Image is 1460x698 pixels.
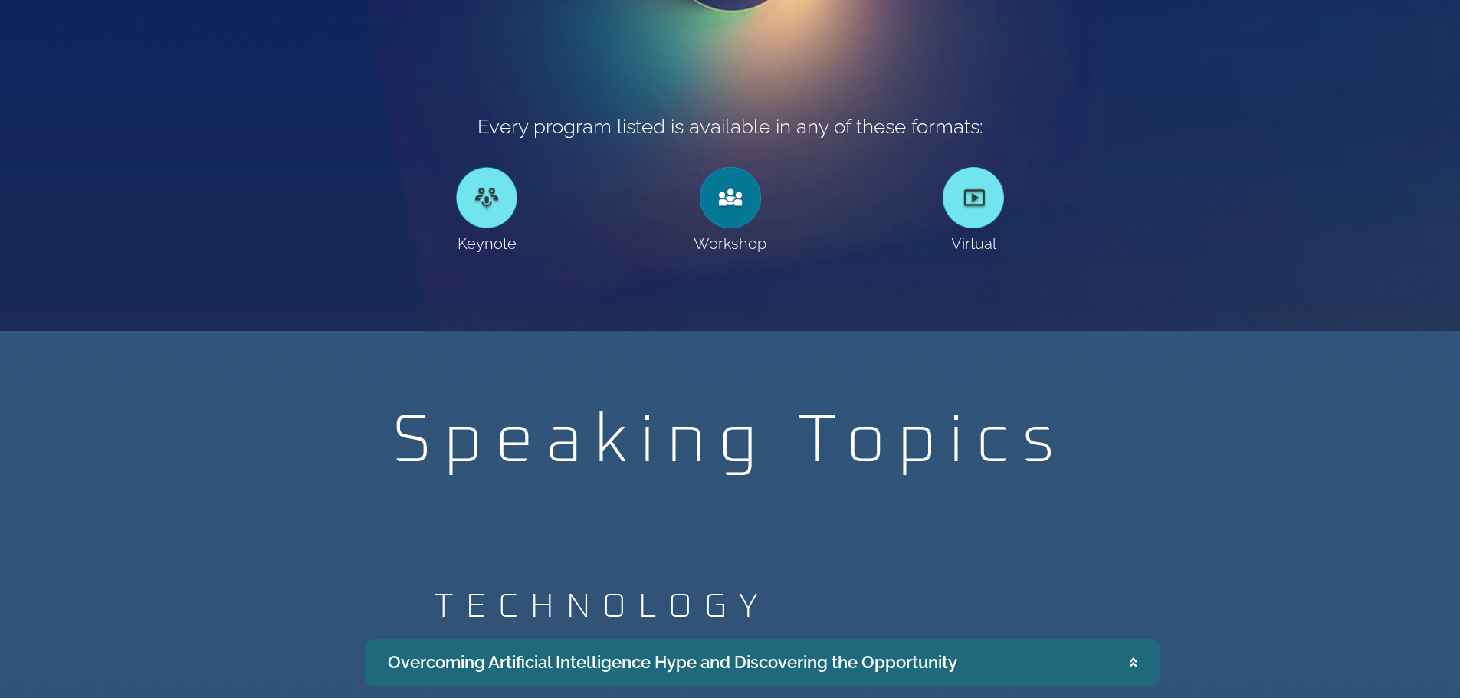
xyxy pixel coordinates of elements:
[365,639,1160,686] summary: Overcoming Artificial Intelligence Hype and Discovering the Opportunity
[8,116,1452,136] h2: Every program listed is available in any of these formats:
[867,236,1080,251] h2: Virtual
[388,650,957,675] div: Overcoming Artificial Intelligence Hype and Discovering the Opportunity
[434,590,1160,624] h2: TECHNOLOGY
[380,236,593,251] h2: Keynote
[624,236,837,251] h2: Workshop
